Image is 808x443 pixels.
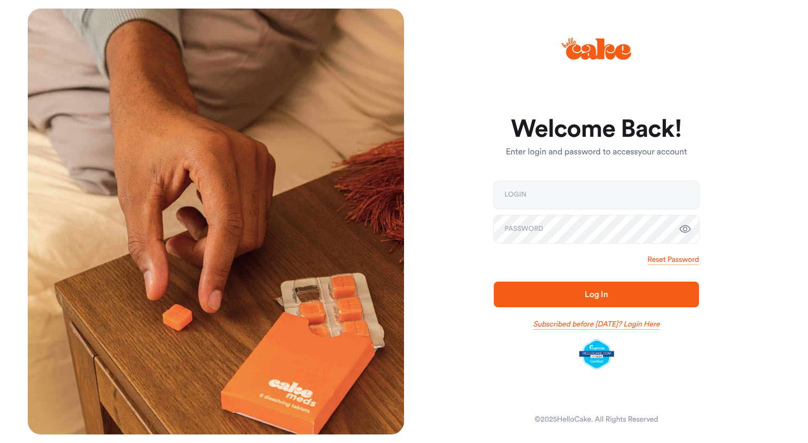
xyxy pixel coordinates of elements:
p: Enter login and password to access your account [494,146,699,159]
button: Log In [494,282,699,307]
a: Reset Password [648,254,699,265]
h1: Welcome Back! [494,116,699,142]
div: © 2025 HelloCake. All Rights Reserved [534,414,658,425]
span: Log In [585,290,608,299]
img: legit-script-certified.png [579,339,614,369]
a: Subscribed before [DATE]? Login Here [533,319,660,330]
